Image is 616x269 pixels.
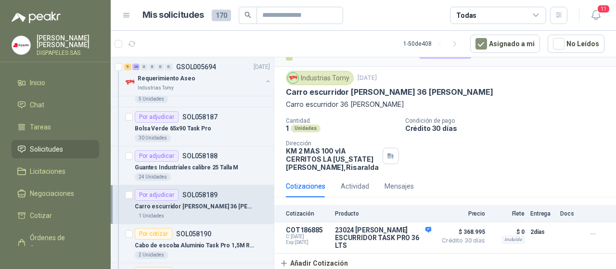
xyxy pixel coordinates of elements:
p: Entrega [530,210,554,217]
p: Carro escurridor [PERSON_NAME] 36 [PERSON_NAME] [286,87,493,97]
div: Incluido [502,236,525,243]
h1: Mis solicitudes [142,8,204,22]
div: 0 [149,64,156,70]
div: Por adjudicar [135,111,179,123]
div: Por adjudicar [135,189,179,201]
p: GSOL005694 [176,64,216,70]
span: Crédito 30 días [437,238,485,243]
div: 0 [165,64,172,70]
div: 0 [141,64,148,70]
p: SOL058190 [176,231,211,237]
span: Órdenes de Compra [30,232,90,254]
div: Por cotizar [135,228,172,240]
p: [DATE] [254,63,270,72]
p: SOL058189 [182,192,218,198]
div: Actividad [341,181,369,192]
div: Industrias Tomy [286,71,354,85]
a: 9 26 0 0 0 0 GSOL005694[DATE] Company LogoRequerimiento AseoIndustrias Tomy [124,61,272,92]
p: Cotización [286,210,329,217]
span: Exp: [DATE] [286,240,329,245]
a: Por adjudicarSOL058187Bolsa Verde 65x90 Task Pro30 Unidades [111,107,274,146]
p: Cabo de escoba Aluminio Task Pro 1,5M Rojo [135,241,255,250]
img: Company Logo [12,36,30,54]
div: 24 Unidades [135,173,171,181]
span: search [244,12,251,18]
span: Cotizar [30,210,52,221]
a: Negociaciones [12,184,99,203]
div: Cotizaciones [286,181,325,192]
p: Bolsa Verde 65x90 Task Pro [135,124,211,133]
div: Por adjudicar [135,150,179,162]
img: Logo peakr [12,12,61,23]
p: Requerimiento Aseo [138,74,195,83]
div: 2 Unidades [135,251,168,259]
span: Tareas [30,122,51,132]
span: Licitaciones [30,166,65,177]
img: Company Logo [288,73,298,83]
p: COT186885 [286,226,329,234]
p: Docs [560,210,579,217]
a: Solicitudes [12,140,99,158]
a: Licitaciones [12,162,99,180]
span: C: [DATE] [286,234,329,240]
div: 30 Unidades [135,134,171,142]
a: Por adjudicarSOL058189Carro escurridor [PERSON_NAME] 36 [PERSON_NAME]1 Unidades [111,185,274,224]
a: Tareas [12,118,99,136]
p: [PERSON_NAME] [PERSON_NAME] [37,35,99,48]
p: 23024 [PERSON_NAME] ESCURRIDOR TASK PRO 36 LTS [335,226,431,249]
div: 9 [124,64,131,70]
div: Unidades [291,125,321,132]
p: Crédito 30 días [405,124,612,132]
span: Negociaciones [30,188,74,199]
button: 11 [587,7,604,24]
p: SOL058188 [182,153,218,159]
a: Chat [12,96,99,114]
div: 26 [132,64,140,70]
button: Asignado a mi [470,35,540,53]
p: Dirección [286,140,379,147]
p: DISPAPELES SAS [37,50,99,56]
a: Órdenes de Compra [12,229,99,257]
p: Producto [335,210,431,217]
p: Flete [491,210,525,217]
p: Carro escurridor 36 [PERSON_NAME] [286,99,604,110]
p: SOL058187 [182,114,218,120]
span: 11 [597,4,610,13]
span: Chat [30,100,44,110]
p: Condición de pago [405,117,612,124]
span: 170 [212,10,231,21]
p: 1 [286,124,289,132]
button: No Leídos [548,35,604,53]
div: 5 Unidades [135,95,168,103]
p: $ 0 [491,226,525,238]
span: Solicitudes [30,144,63,154]
p: Carro escurridor [PERSON_NAME] 36 [PERSON_NAME] [135,202,255,211]
p: Industrias Tomy [138,84,174,92]
div: 1 Unidades [135,212,168,220]
a: Por adjudicarSOL058188Guantes Industriales calibre 25 Talla M24 Unidades [111,146,274,185]
p: Guantes Industriales calibre 25 Talla M [135,163,238,172]
div: 0 [157,64,164,70]
img: Company Logo [124,77,136,88]
p: 2 días [530,226,554,238]
a: Cotizar [12,206,99,225]
p: Precio [437,210,485,217]
a: Inicio [12,74,99,92]
p: KM 2 MAS 100 vIA CERRITOS LA [US_STATE] [PERSON_NAME] , Risaralda [286,147,379,171]
div: Todas [456,10,476,21]
div: Mensajes [385,181,414,192]
p: [DATE] [358,74,377,83]
p: Cantidad [286,117,398,124]
div: 1 - 50 de 408 [403,36,462,51]
a: Por cotizarSOL058190Cabo de escoba Aluminio Task Pro 1,5M Rojo2 Unidades [111,224,274,263]
span: Inicio [30,77,45,88]
span: $ 368.995 [437,226,485,238]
